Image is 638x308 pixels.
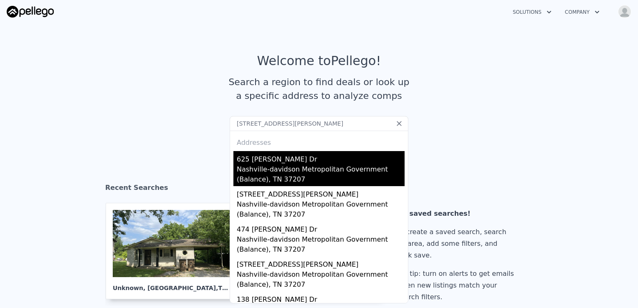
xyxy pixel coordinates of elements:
div: Welcome to Pellego ! [257,53,381,68]
div: Unknown , [GEOGRAPHIC_DATA] [113,277,232,292]
div: [STREET_ADDRESS][PERSON_NAME] [237,256,405,270]
div: [STREET_ADDRESS][PERSON_NAME] [237,186,405,199]
div: No saved searches! [397,208,517,220]
div: 625 [PERSON_NAME] Dr [237,151,405,164]
div: Nashville-davidson Metropolitan Government (Balance), TN 37207 [237,270,405,291]
span: , TN 37207 [216,285,249,291]
div: Search a region to find deals or look up a specific address to analyze comps [225,75,413,103]
div: 138 [PERSON_NAME] Dr [237,291,405,305]
div: Nashville-davidson Metropolitan Government (Balance), TN 37207 [237,235,405,256]
input: Search an address or region... [230,116,408,131]
a: Unknown, [GEOGRAPHIC_DATA],TN 37207 [106,203,246,299]
button: Company [558,5,606,20]
div: Nashville-davidson Metropolitan Government (Balance), TN 37207 [237,164,405,186]
div: Recent Searches [105,176,533,203]
div: To create a saved search, search an area, add some filters, and click save. [397,226,517,261]
div: 474 [PERSON_NAME] Dr [237,221,405,235]
button: Solutions [506,5,558,20]
div: Addresses [233,131,405,151]
div: Nashville-davidson Metropolitan Government (Balance), TN 37207 [237,199,405,221]
img: Pellego [7,6,54,18]
img: avatar [618,5,631,18]
div: Pro tip: turn on alerts to get emails when new listings match your search filters. [397,268,517,303]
